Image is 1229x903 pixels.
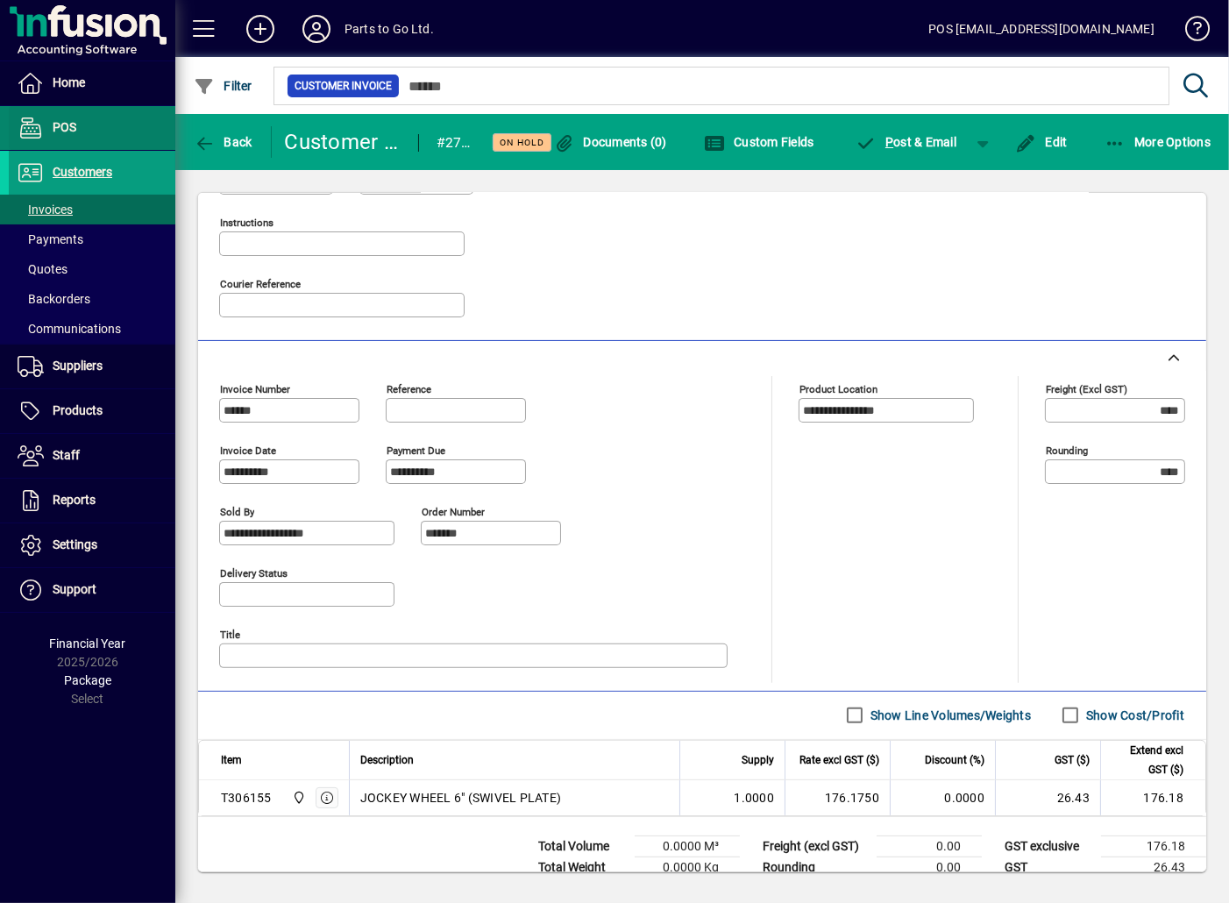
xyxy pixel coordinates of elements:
mat-label: Delivery status [220,566,288,579]
span: Edit [1015,135,1068,149]
td: 26.43 [1101,857,1206,878]
a: Suppliers [9,345,175,388]
span: ost & Email [856,135,957,149]
button: Custom Fields [700,126,819,158]
mat-label: Title [220,628,240,640]
td: 0.0000 [890,780,995,815]
a: Home [9,61,175,105]
div: 176.1750 [796,789,879,807]
a: Settings [9,523,175,567]
span: More Options [1105,135,1211,149]
span: POS [53,120,76,134]
td: Total Weight [529,857,635,878]
a: POS [9,106,175,150]
mat-label: Instructions [220,216,274,228]
div: Customer Invoice [285,128,401,156]
span: Suppliers [53,359,103,373]
a: Communications [9,314,175,344]
span: Back [194,135,252,149]
a: Staff [9,434,175,478]
td: 0.0000 Kg [635,857,740,878]
span: Customers [53,165,112,179]
span: Customer Invoice [295,77,392,95]
span: Description [360,750,414,770]
td: 0.00 [877,857,982,878]
span: Products [53,403,103,417]
span: Staff [53,448,80,462]
a: Payments [9,224,175,254]
button: More Options [1100,126,1216,158]
mat-label: Freight (excl GST) [1046,382,1127,395]
mat-label: Order number [422,505,485,517]
span: Item [221,750,242,770]
app-page-header-button: Back [175,126,272,158]
span: Payments [18,232,83,246]
td: 0.0000 M³ [635,835,740,857]
td: GST [996,857,1101,878]
button: Back [189,126,257,158]
span: Quotes [18,262,67,276]
span: JOCKEY WHEEL 6" (SWIVEL PLATE) [360,789,562,807]
mat-label: Invoice number [220,382,290,395]
span: P [885,135,893,149]
td: 176.18 [1100,780,1205,815]
a: Invoices [9,195,175,224]
div: Parts to Go Ltd. [345,15,434,43]
a: Reports [9,479,175,523]
span: Financial Year [50,636,126,651]
span: Reports [53,493,96,507]
span: Settings [53,537,97,551]
span: DAE - Bulk Store [288,788,308,807]
mat-label: Product location [799,382,877,395]
span: Extend excl GST ($) [1112,741,1183,779]
a: Support [9,568,175,612]
span: Documents (0) [553,135,667,149]
div: POS [EMAIL_ADDRESS][DOMAIN_NAME] [928,15,1154,43]
button: Documents (0) [549,126,671,158]
span: Backorders [18,292,90,306]
mat-label: Sold by [220,505,254,517]
label: Show Line Volumes/Weights [867,707,1031,724]
span: Support [53,582,96,596]
span: Custom Fields [704,135,814,149]
a: Knowledge Base [1172,4,1207,60]
button: Profile [288,13,345,45]
span: Discount (%) [925,750,984,770]
mat-label: Reference [387,382,431,395]
a: Backorders [9,284,175,314]
button: Post & Email [847,126,966,158]
mat-label: Payment due [387,444,445,456]
mat-label: Invoice date [220,444,276,456]
td: Rounding [754,857,877,878]
div: #277053 [437,129,471,157]
label: Show Cost/Profit [1083,707,1184,724]
span: Rate excl GST ($) [799,750,879,770]
span: Home [53,75,85,89]
span: Supply [742,750,774,770]
span: Package [64,673,111,687]
button: Add [232,13,288,45]
span: On hold [500,137,544,148]
button: Edit [1011,126,1072,158]
td: 176.18 [1101,835,1206,857]
span: Invoices [18,203,73,217]
span: Communications [18,322,121,336]
div: T306155 [221,789,272,807]
span: 1.0000 [735,789,775,807]
a: Products [9,389,175,433]
td: 26.43 [995,780,1100,815]
td: Total Volume [529,835,635,857]
a: Quotes [9,254,175,284]
td: GST exclusive [996,835,1101,857]
button: Filter [189,70,257,102]
td: 0.00 [877,835,982,857]
mat-label: Rounding [1046,444,1088,456]
td: Freight (excl GST) [754,835,877,857]
span: GST ($) [1055,750,1090,770]
mat-label: Courier Reference [220,277,301,289]
span: Filter [194,79,252,93]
